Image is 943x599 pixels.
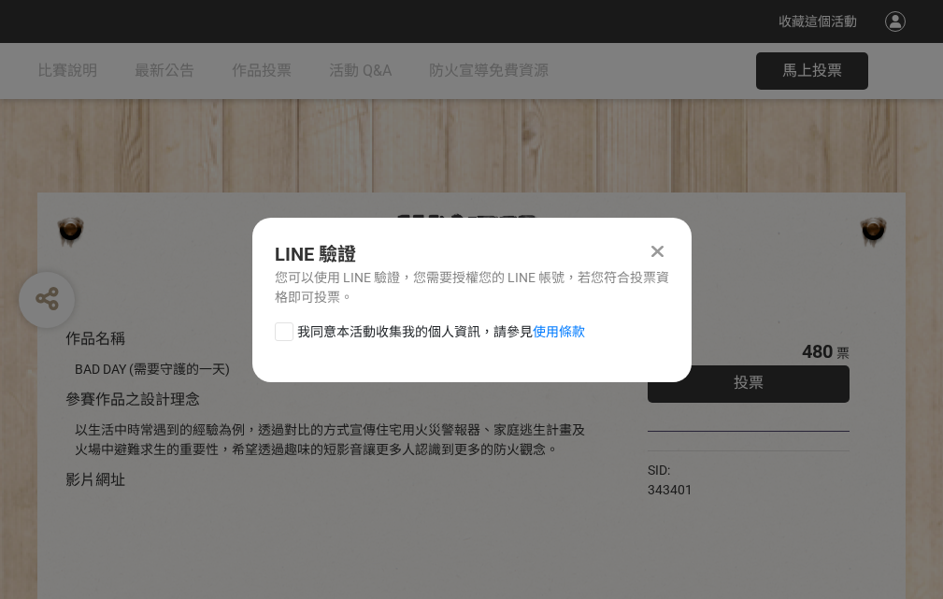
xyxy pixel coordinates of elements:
[75,421,592,460] div: 以生活中時常遇到的經驗為例，透過對比的方式宣傳住宅用火災警報器、家庭逃生計畫及火場中避難求生的重要性，希望透過趣味的短影音讓更多人認識到更多的防火觀念。
[275,268,669,307] div: 您可以使用 LINE 驗證，您需要授權您的 LINE 帳號，若您符合投票資格即可投票。
[65,471,125,489] span: 影片網址
[232,43,292,99] a: 作品投票
[135,43,194,99] a: 最新公告
[297,322,585,342] span: 我同意本活動收集我的個人資訊，請參見
[37,62,97,79] span: 比賽說明
[65,391,200,408] span: 參賽作品之設計理念
[65,330,125,348] span: 作品名稱
[734,374,764,392] span: 投票
[697,461,791,479] iframe: Facebook Share
[329,62,392,79] span: 活動 Q&A
[782,62,842,79] span: 馬上投票
[648,463,693,497] span: SID: 343401
[37,43,97,99] a: 比賽說明
[429,43,549,99] a: 防火宣導免費資源
[135,62,194,79] span: 最新公告
[779,14,857,29] span: 收藏這個活動
[533,324,585,339] a: 使用條款
[329,43,392,99] a: 活動 Q&A
[429,62,549,79] span: 防火宣導免費資源
[756,52,868,90] button: 馬上投票
[75,360,592,379] div: BAD DAY (需要守護的一天)
[275,240,669,268] div: LINE 驗證
[802,340,833,363] span: 480
[232,62,292,79] span: 作品投票
[836,346,850,361] span: 票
